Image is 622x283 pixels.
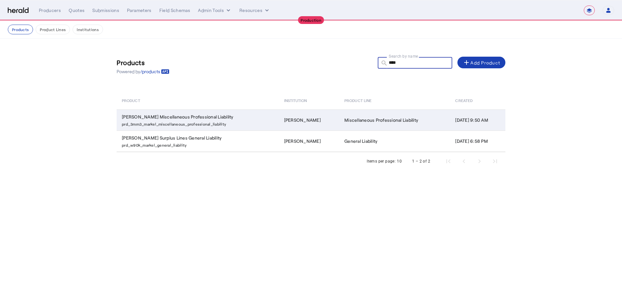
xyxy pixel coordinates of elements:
button: Institutions [73,25,103,34]
td: [DATE] 6:58 PM [450,130,505,152]
h3: Products [117,58,169,67]
div: 1 – 2 of 2 [412,158,430,164]
div: Submissions [92,7,119,14]
mat-label: Search by name [389,54,418,58]
th: Institution [279,91,339,109]
img: Herald Logo [8,7,29,14]
p: prd_3mm3_markel_miscellaneous_professional_liability [122,120,276,127]
td: [DATE] 9:50 AM [450,109,505,130]
p: Powered by [117,68,169,75]
mat-icon: search [378,60,389,68]
td: [PERSON_NAME] Miscellaneous Professional Liability [117,109,279,130]
button: Products [8,25,33,34]
mat-icon: add [463,59,470,66]
th: Product Line [339,91,450,109]
button: Product Lines [36,25,70,34]
td: [PERSON_NAME] [279,109,339,130]
div: Producers [39,7,61,14]
td: General Liability [339,130,450,152]
div: Parameters [127,7,152,14]
div: Items per page: [367,158,396,164]
button: Resources dropdown menu [239,7,270,14]
a: /products [140,68,169,75]
td: Miscellaneous Professional Liability [339,109,450,130]
th: Created [450,91,505,109]
button: Add Product [457,57,505,68]
p: prd_w90k_markel_general_liability [122,141,276,148]
td: [PERSON_NAME] Surplus Lines General Liability [117,130,279,152]
div: Production [298,16,324,24]
th: Product [117,91,279,109]
td: [PERSON_NAME] [279,130,339,152]
div: 10 [397,158,402,164]
div: Quotes [69,7,85,14]
button: internal dropdown menu [198,7,232,14]
div: Field Schemas [159,7,190,14]
div: Add Product [463,59,500,66]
